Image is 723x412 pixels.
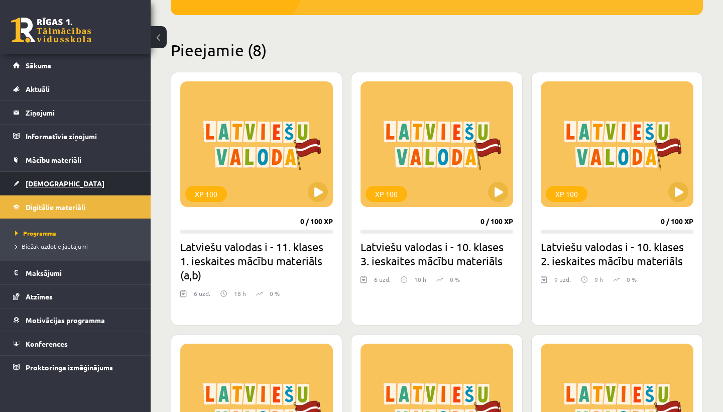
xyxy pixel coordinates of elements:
[26,101,138,124] legend: Ziņojumi
[194,289,210,304] div: 6 uzd.
[26,179,104,188] span: [DEMOGRAPHIC_DATA]
[450,275,460,284] p: 0 %
[13,261,138,284] a: Maksājumi
[13,54,138,77] a: Sākums
[234,289,246,298] p: 18 h
[26,61,51,70] span: Sākums
[15,242,141,251] a: Biežāk uzdotie jautājumi
[627,275,637,284] p: 0 %
[180,240,333,282] h2: Latviešu valodas i - 11. klases 1. ieskaites mācību materiāls (a,b)
[15,229,56,237] span: Programma
[26,339,68,348] span: Konferences
[13,285,138,308] a: Atzīmes
[13,77,138,100] a: Aktuāli
[13,356,138,379] a: Proktoringa izmēģinājums
[13,101,138,124] a: Ziņojumi
[13,332,138,355] a: Konferences
[26,363,113,372] span: Proktoringa izmēģinājums
[185,186,227,202] div: XP 100
[26,125,138,148] legend: Informatīvie ziņojumi
[360,240,513,268] h2: Latviešu valodas i - 10. klases 3. ieskaites mācību materiāls
[26,261,138,284] legend: Maksājumi
[374,275,391,290] div: 6 uzd.
[26,84,50,93] span: Aktuāli
[541,240,693,268] h2: Latviešu valodas i - 10. klases 2. ieskaites mācību materiāls
[270,289,280,298] p: 0 %
[11,18,91,43] a: Rīgas 1. Tālmācības vidusskola
[554,275,571,290] div: 9 uzd.
[13,172,138,195] a: [DEMOGRAPHIC_DATA]
[15,229,141,238] a: Programma
[15,242,88,250] span: Biežāk uzdotie jautājumi
[13,125,138,148] a: Informatīvie ziņojumi
[594,275,603,284] p: 9 h
[26,292,53,301] span: Atzīmes
[13,148,138,171] a: Mācību materiāli
[546,186,587,202] div: XP 100
[171,40,703,60] h2: Pieejamie (8)
[26,202,85,212] span: Digitālie materiāli
[414,275,426,284] p: 10 h
[13,308,138,332] a: Motivācijas programma
[26,316,105,325] span: Motivācijas programma
[26,155,81,164] span: Mācību materiāli
[13,195,138,219] a: Digitālie materiāli
[366,186,407,202] div: XP 100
